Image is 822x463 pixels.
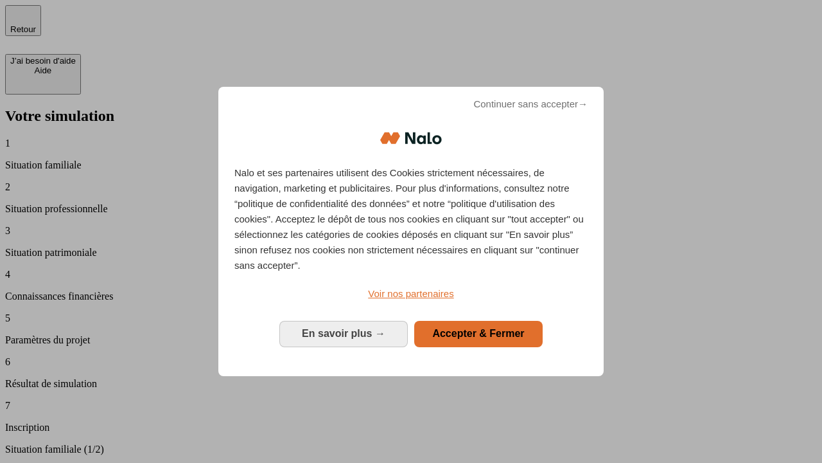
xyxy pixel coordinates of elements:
[302,328,385,339] span: En savoir plus →
[234,286,588,302] a: Voir nos partenaires
[432,328,524,339] span: Accepter & Fermer
[380,119,442,158] img: Logo
[234,165,588,273] p: Nalo et ses partenaires utilisent des Cookies strictement nécessaires, de navigation, marketing e...
[473,96,588,112] span: Continuer sans accepter→
[218,87,604,376] div: Bienvenue chez Nalo Gestion du consentement
[414,321,543,347] button: Accepter & Fermer: Accepter notre traitement des données et fermer
[368,288,453,299] span: Voir nos partenaires
[279,321,408,347] button: En savoir plus: Configurer vos consentements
